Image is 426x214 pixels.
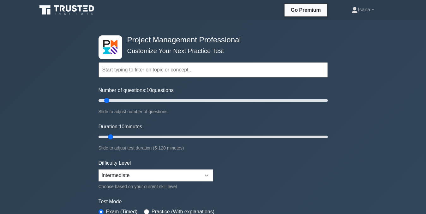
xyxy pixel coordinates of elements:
[147,88,152,93] span: 10
[99,108,328,115] div: Slide to adjust number of questions
[99,183,213,190] div: Choose based on your current skill level
[99,87,174,94] label: Number of questions: questions
[99,198,328,205] label: Test Mode
[99,62,328,77] input: Start typing to filter on topic or concept...
[287,6,325,14] a: Go Premium
[336,3,389,16] a: Isana
[125,35,297,45] h4: Project Management Professional
[99,123,142,131] label: Duration: minutes
[99,159,131,167] label: Difficulty Level
[99,144,328,152] div: Slide to adjust test duration (5-120 minutes)
[119,124,124,129] span: 10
